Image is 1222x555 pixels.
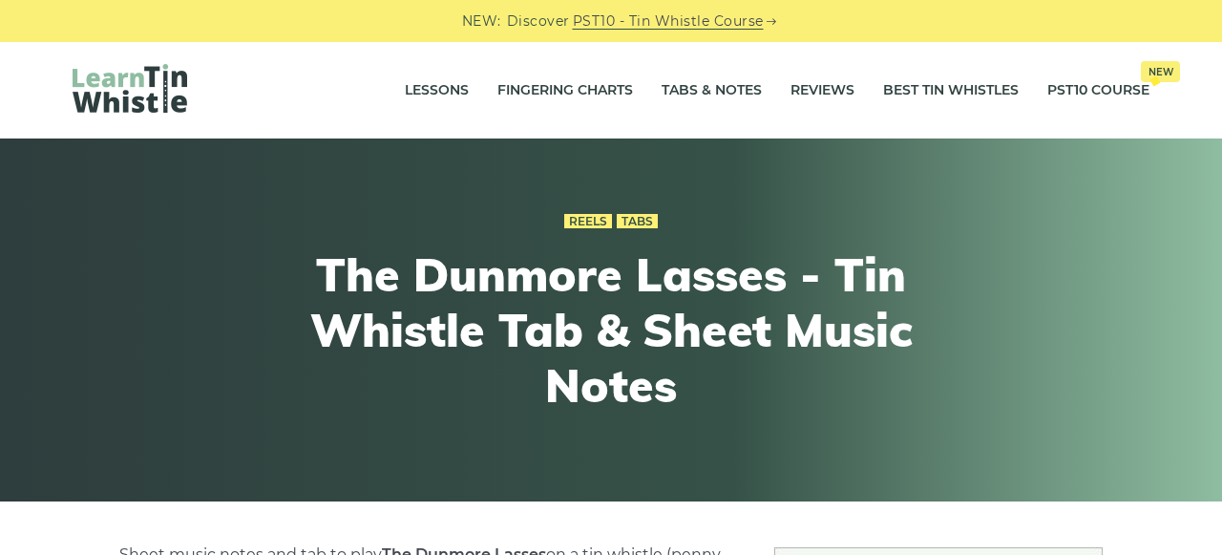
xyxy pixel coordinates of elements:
a: Lessons [405,67,469,115]
a: Fingering Charts [497,67,633,115]
a: Reels [564,214,612,229]
img: LearnTinWhistle.com [73,64,187,113]
a: Reviews [790,67,854,115]
a: Tabs [617,214,658,229]
a: PST10 CourseNew [1047,67,1149,115]
a: Best Tin Whistles [883,67,1019,115]
h1: The Dunmore Lasses - Tin Whistle Tab & Sheet Music Notes [260,247,962,413]
a: Tabs & Notes [662,67,762,115]
span: New [1141,61,1180,82]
